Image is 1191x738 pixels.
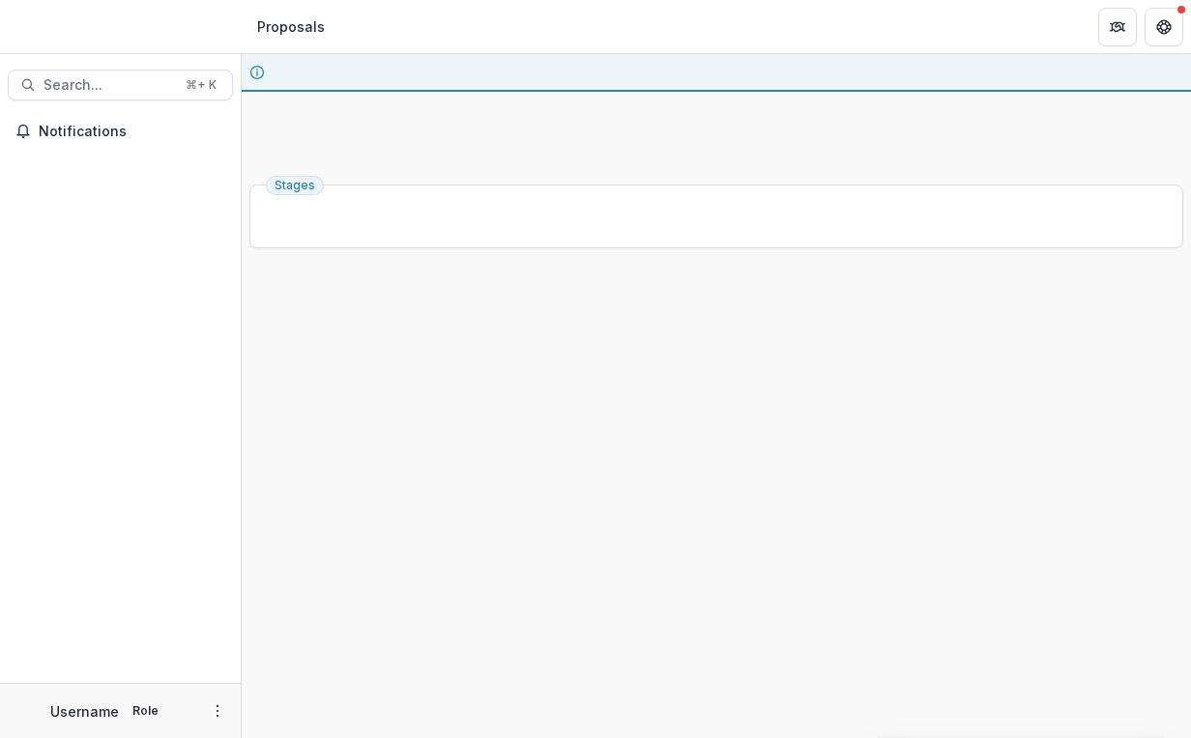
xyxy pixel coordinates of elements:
span: Notifications [39,124,225,140]
div: Proposals [257,16,325,37]
span: Search... [44,77,174,94]
div: ⌘ + K [182,74,220,96]
p: Username [50,701,119,722]
button: More [206,699,229,723]
span: Stages [275,179,315,192]
button: Search... [8,70,233,100]
nav: breadcrumb [249,13,333,41]
button: Notifications [8,116,233,147]
p: Role [127,702,164,720]
button: Get Help [1145,8,1183,46]
button: Partners [1098,8,1137,46]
